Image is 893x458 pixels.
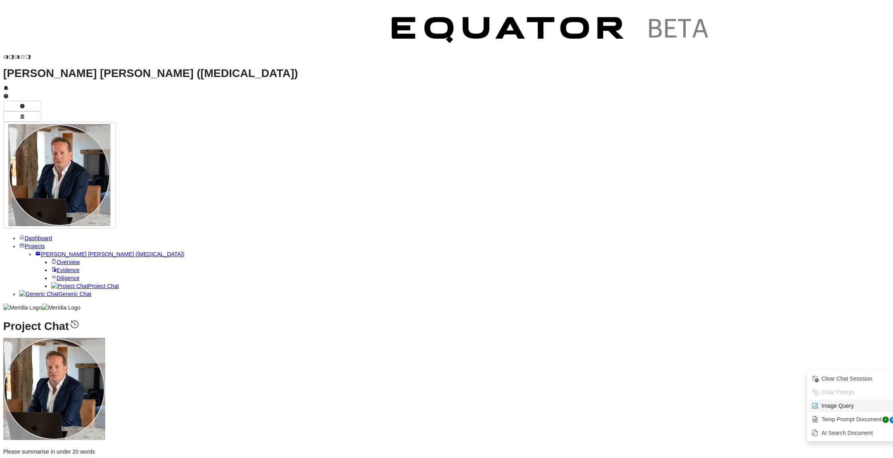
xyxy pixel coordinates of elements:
a: Project ChatProject Chat [51,283,119,289]
span: [PERSON_NAME] [PERSON_NAME] ([MEDICAL_DATA]) [41,251,184,257]
a: [PERSON_NAME] [PERSON_NAME] ([MEDICAL_DATA]) [35,251,184,257]
h1: Project Chat [3,319,890,330]
a: Projects [19,243,45,249]
a: Generic ChatGeneric Chat [19,291,91,297]
a: Overview [51,259,80,265]
img: Meridia Logo [3,304,42,312]
h1: [PERSON_NAME] [PERSON_NAME] ([MEDICAL_DATA]) [3,69,890,77]
a: Dashboard [19,235,52,241]
a: Diligence [51,275,80,281]
span: Generic Chat [58,291,91,297]
img: Profile Icon [3,338,105,440]
p: Please summarise in under 20 words [3,448,890,456]
div: + [882,417,889,423]
img: Project Chat [51,282,88,290]
img: Customer Logo [378,3,725,60]
div: Jon Brookes [3,338,890,442]
span: Project Chat [88,283,119,289]
span: Diligence [57,275,80,281]
a: Evidence [51,267,80,273]
span: Dashboard [25,235,52,241]
img: Generic Chat [19,290,58,298]
span: Overview [57,259,80,265]
img: Meridia Logo [42,304,81,312]
span: Evidence [57,267,80,273]
img: Profile Icon [8,124,110,226]
img: Customer Logo [31,3,378,60]
span: Projects [25,243,45,249]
